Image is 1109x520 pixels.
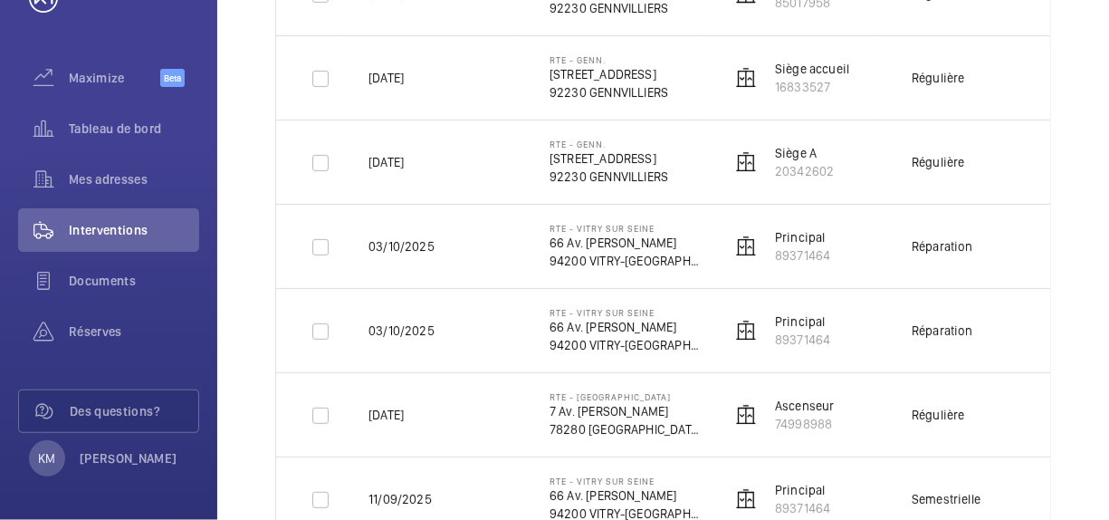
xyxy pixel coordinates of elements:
img: elevator.svg [735,151,757,173]
p: 92230 GENNVILLIERS [550,83,668,101]
span: Des questions? [70,402,198,420]
p: Principal [775,313,830,331]
p: 20342602 [775,162,834,180]
p: 03/10/2025 [368,322,435,340]
span: Maximize [69,69,160,87]
p: Ascenseur [775,397,835,415]
p: RTE - VITRY SUR SEINE [550,307,702,318]
p: Principal [775,228,830,246]
p: Siège A [775,144,834,162]
div: Régulière [912,153,965,171]
p: KM [38,449,55,467]
span: Documents [69,272,199,290]
p: [DATE] [368,153,404,171]
img: elevator.svg [735,488,757,510]
p: 66 Av. [PERSON_NAME] [550,318,702,336]
span: Beta [160,69,185,87]
p: 89371464 [775,499,830,517]
p: RTE - VITRY SUR SEINE [550,476,702,486]
div: Régulière [912,406,965,424]
p: 16833527 [775,78,849,96]
span: Réserves [69,323,199,341]
div: Réparation [912,237,973,255]
p: 74998988 [775,415,835,433]
p: 92230 GENNVILLIERS [550,168,668,186]
p: [DATE] [368,406,404,424]
p: [DATE] [368,69,404,87]
p: RTE - GENN. [550,54,668,65]
p: Siège accueil [775,60,849,78]
span: Tableau de bord [69,120,199,138]
img: elevator.svg [735,320,757,342]
p: [STREET_ADDRESS] [550,65,668,83]
p: 94200 VITRY-[GEOGRAPHIC_DATA] [550,336,702,354]
p: 94200 VITRY-[GEOGRAPHIC_DATA] [550,252,702,270]
p: 03/10/2025 [368,237,435,255]
div: Semestrielle [912,490,980,508]
span: Interventions [69,221,199,239]
p: 89371464 [775,331,830,349]
p: 7 Av. [PERSON_NAME] [550,402,702,420]
p: 66 Av. [PERSON_NAME] [550,486,702,505]
img: elevator.svg [735,67,757,89]
p: Principal [775,481,830,499]
p: RTE - [GEOGRAPHIC_DATA] [550,391,702,402]
p: 66 Av. [PERSON_NAME] [550,234,702,252]
p: RTE - GENN. [550,139,668,149]
div: Régulière [912,69,965,87]
p: [PERSON_NAME] [80,449,177,467]
p: 11/09/2025 [368,490,432,508]
p: [STREET_ADDRESS] [550,149,668,168]
img: elevator.svg [735,404,757,426]
p: 89371464 [775,246,830,265]
p: RTE - VITRY SUR SEINE [550,223,702,234]
img: elevator.svg [735,236,757,257]
p: 78280 [GEOGRAPHIC_DATA] [550,420,702,438]
div: Réparation [912,322,973,340]
span: Mes adresses [69,170,199,188]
